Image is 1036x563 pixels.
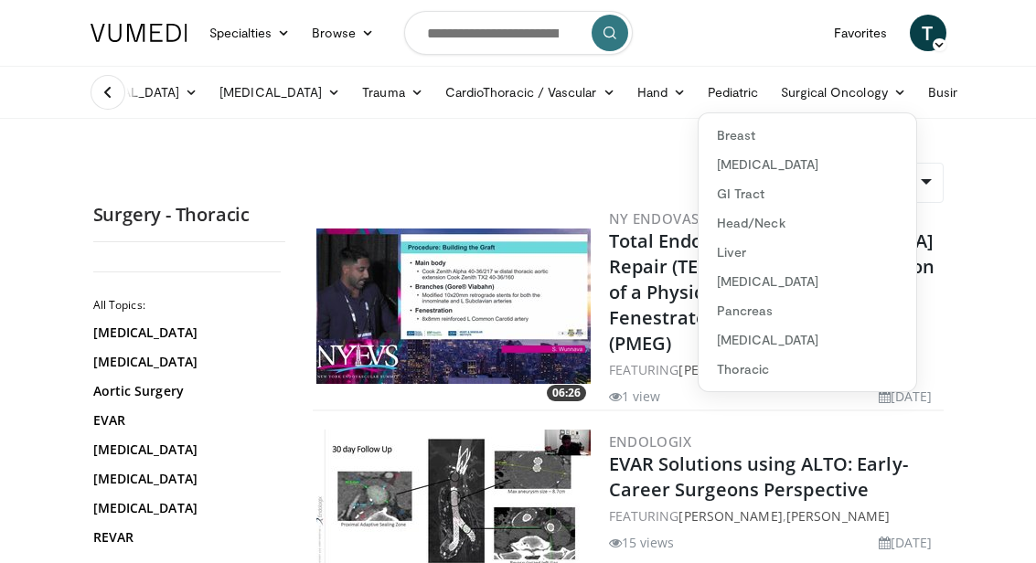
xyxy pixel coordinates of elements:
a: Head/Neck [699,208,916,238]
a: [PERSON_NAME] [678,507,782,525]
li: 1 view [609,387,661,406]
li: 15 views [609,533,675,552]
img: ea1e91ce-be44-4e69-9144-3bfbe2fbca56.300x170_q85_crop-smart_upscale.jpg [316,228,591,384]
a: Breast [699,121,916,150]
a: Pancreas [699,296,916,325]
a: Thoracic [699,355,916,384]
span: 06:26 [547,385,586,401]
a: Pediatric [697,74,770,111]
a: T [910,15,946,51]
a: Favorites [823,15,899,51]
img: VuMedi Logo [91,24,187,42]
a: [MEDICAL_DATA] [699,150,916,179]
input: Search topics, interventions [404,11,633,55]
a: EVAR [93,411,276,430]
a: Surgical Oncology [770,74,917,111]
a: Endologix [609,432,692,451]
a: Liver [699,238,916,267]
a: [MEDICAL_DATA] [93,499,276,517]
a: Hand [626,74,697,111]
div: FEATURING [609,360,940,379]
a: [MEDICAL_DATA] [93,470,276,488]
a: [MEDICAL_DATA] [208,74,351,111]
a: REVAR [93,528,276,547]
h2: All Topics: [93,298,281,313]
a: [MEDICAL_DATA] [93,441,276,459]
a: GI Tract [699,179,916,208]
a: Browse [301,15,385,51]
a: Trauma [351,74,434,111]
a: [MEDICAL_DATA] [93,324,276,342]
a: EVAR Solutions using ALTO: Early-Career Surgeons Perspective [609,451,908,502]
a: CardioThoracic / Vascular [434,74,626,111]
a: Business [917,74,1010,111]
li: [DATE] [879,533,933,552]
a: Specialties [198,15,302,51]
a: [MEDICAL_DATA] [699,267,916,296]
a: 06:26 [316,228,591,384]
a: [PERSON_NAME] [678,361,782,378]
h2: Surgery - Thoracic [93,203,285,227]
a: [PERSON_NAME] [786,507,890,525]
div: FEATURING , [609,506,940,526]
a: Aortic Surgery [93,382,276,400]
li: [DATE] [879,387,933,406]
a: NY Endovascular Summit [609,209,805,228]
a: Total Endovascular [MEDICAL_DATA] Repair (TEEAR): a Unique Application of a Physician Modified Fe... [609,228,935,356]
a: [MEDICAL_DATA] [93,353,276,371]
a: [MEDICAL_DATA] [699,325,916,355]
